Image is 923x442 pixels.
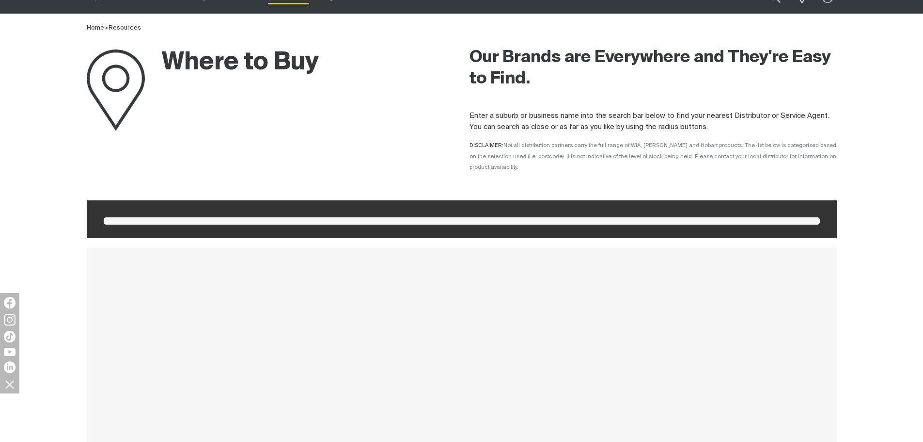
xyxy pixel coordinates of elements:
a: Home [87,25,104,31]
h2: Our Brands are Everywhere and They're Easy to Find. [469,47,837,90]
p: Enter a suburb or business name into the search bar below to find your nearest Distributor or Ser... [469,111,837,132]
h1: Where to Buy [87,47,319,79]
img: LinkedIn [4,361,16,373]
span: DISCLAIMER: [469,143,836,170]
span: > [104,25,109,31]
img: Facebook [4,297,16,309]
img: YouTube [4,348,16,356]
img: Instagram [4,314,16,326]
img: TikTok [4,331,16,343]
img: hide socials [1,376,18,393]
span: Not all distribution partners carry the full range of WIA, [PERSON_NAME] and Hobart products. The... [469,143,836,170]
a: Resources [109,25,141,31]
